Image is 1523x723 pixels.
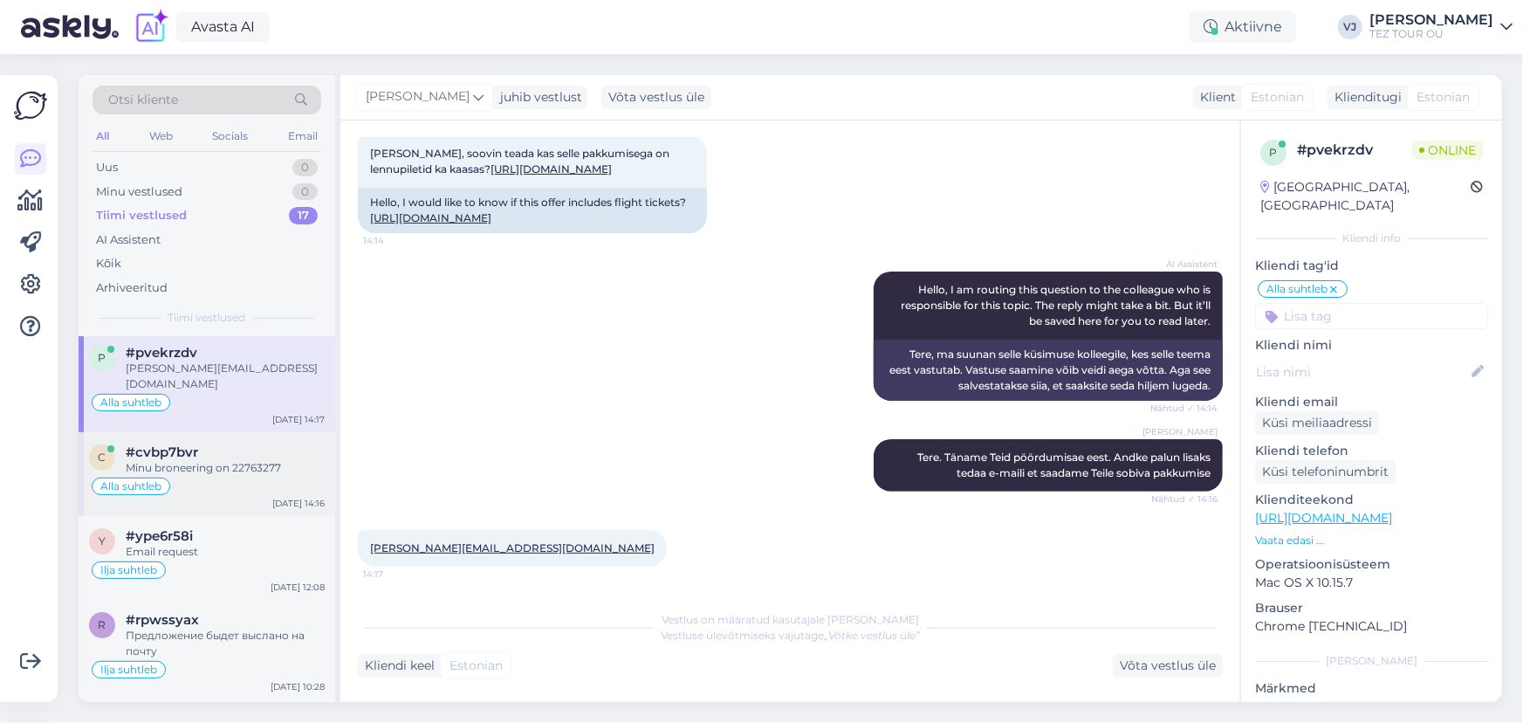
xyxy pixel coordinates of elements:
span: 14:17 [363,568,429,581]
div: Tere, ma suunan selle küsimuse kolleegile, kes selle teema eest vastutab. Vastuse saamine võib ve... [874,340,1223,401]
div: [DATE] 12:08 [271,581,325,594]
p: Märkmed [1255,679,1488,698]
span: p [1270,146,1278,159]
span: #rpwssyax [126,612,199,628]
span: Ilja suhtleb [100,664,157,675]
div: Email [285,125,321,148]
p: Kliendi telefon [1255,442,1488,460]
div: Võta vestlus üle [601,86,711,109]
span: Alla suhtleb [100,397,161,408]
p: Klienditeekond [1255,491,1488,509]
span: Ilja suhtleb [100,565,157,575]
a: [URL][DOMAIN_NAME] [370,211,491,224]
p: Mac OS X 10.15.7 [1255,574,1488,592]
div: Minu broneering on 22763277 [126,460,325,476]
span: [PERSON_NAME], soovin teada kas selle pakkumisega on lennupiletid ka kaasas? [370,147,672,176]
span: y [99,534,106,547]
span: AI Assistent [1152,258,1218,271]
div: Klient [1193,88,1236,107]
span: #cvbp7bvr [126,444,198,460]
div: Minu vestlused [96,183,182,201]
span: Estonian [449,657,503,675]
div: Uus [96,159,118,176]
span: Alla suhtleb [100,481,161,492]
div: Socials [209,125,251,148]
div: Web [146,125,176,148]
span: Estonian [1417,88,1470,107]
span: Estonian [1251,88,1304,107]
span: Tiimi vestlused [168,310,246,326]
span: #ype6r58i [126,528,193,544]
div: Hello, I would like to know if this offer includes flight tickets? [358,188,707,233]
img: explore-ai [133,9,169,45]
div: Предложение быдет выслано на почту [126,628,325,659]
div: Võta vestlus üle [1113,654,1223,678]
div: Tiimi vestlused [96,207,187,224]
p: Kliendi tag'id [1255,257,1488,275]
span: Alla suhtleb [1266,284,1327,294]
span: Hello, I am routing this question to the colleague who is responsible for this topic. The reply m... [901,283,1213,327]
div: [GEOGRAPHIC_DATA], [GEOGRAPHIC_DATA] [1260,178,1471,215]
div: 17 [289,207,318,224]
i: „Võtke vestlus üle” [824,629,920,642]
span: 14:14 [363,234,429,247]
div: 0 [292,159,318,176]
div: [PERSON_NAME] [1255,653,1488,669]
span: p [99,351,106,364]
p: Kliendi nimi [1255,336,1488,355]
p: Operatsioonisüsteem [1255,555,1488,574]
div: [DATE] 14:16 [272,497,325,510]
div: Kliendi info [1255,231,1488,246]
p: Vaata edasi ... [1255,533,1488,548]
span: Vestluse ülevõtmiseks vajutage [661,629,920,642]
div: Kliendi keel [358,657,435,675]
div: 0 [292,183,318,201]
a: Avasta AI [176,12,270,42]
a: [URL][DOMAIN_NAME] [491,162,612,176]
span: r [99,618,106,631]
span: Nähtud ✓ 14:14 [1150,402,1218,415]
a: [URL][DOMAIN_NAME] [1255,510,1392,526]
div: Email request [126,544,325,560]
div: AI Assistent [96,231,161,249]
div: Küsi telefoninumbrit [1255,460,1396,484]
div: [DATE] 10:28 [271,680,325,693]
span: #pvekrzdv [126,345,197,361]
div: All [93,125,113,148]
span: c [99,451,106,464]
div: Arhiveeritud [96,279,168,297]
p: Brauser [1255,599,1488,617]
div: [DATE] 14:17 [272,413,325,426]
div: # pvekrzdv [1297,140,1412,161]
a: [PERSON_NAME]TEZ TOUR OÜ [1369,13,1513,41]
input: Lisa nimi [1256,362,1468,382]
span: Nähtud ✓ 14:16 [1151,492,1218,506]
div: juhib vestlust [493,88,582,107]
div: Küsi meiliaadressi [1255,411,1379,435]
span: Tere. Täname Teid pöördumisae eest. Andke palun lisaks tedaa e-maili et saadame Teile sobiva pakk... [917,451,1213,479]
div: [PERSON_NAME][EMAIL_ADDRESS][DOMAIN_NAME] [126,361,325,392]
div: VJ [1338,15,1362,39]
span: [PERSON_NAME] [1142,425,1218,438]
p: Chrome [TECHNICAL_ID] [1255,617,1488,636]
div: Aktiivne [1190,11,1296,43]
div: Klienditugi [1327,88,1402,107]
div: Kõik [96,255,121,272]
span: Otsi kliente [108,91,178,109]
a: [PERSON_NAME][EMAIL_ADDRESS][DOMAIN_NAME] [370,541,655,554]
span: Online [1412,141,1483,160]
img: Askly Logo [14,89,47,122]
span: [PERSON_NAME] [366,87,470,107]
input: Lisa tag [1255,303,1488,329]
div: [PERSON_NAME] [1369,13,1493,27]
div: TEZ TOUR OÜ [1369,27,1493,41]
span: Vestlus on määratud kasutajale [PERSON_NAME] [662,613,919,626]
p: Kliendi email [1255,393,1488,411]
